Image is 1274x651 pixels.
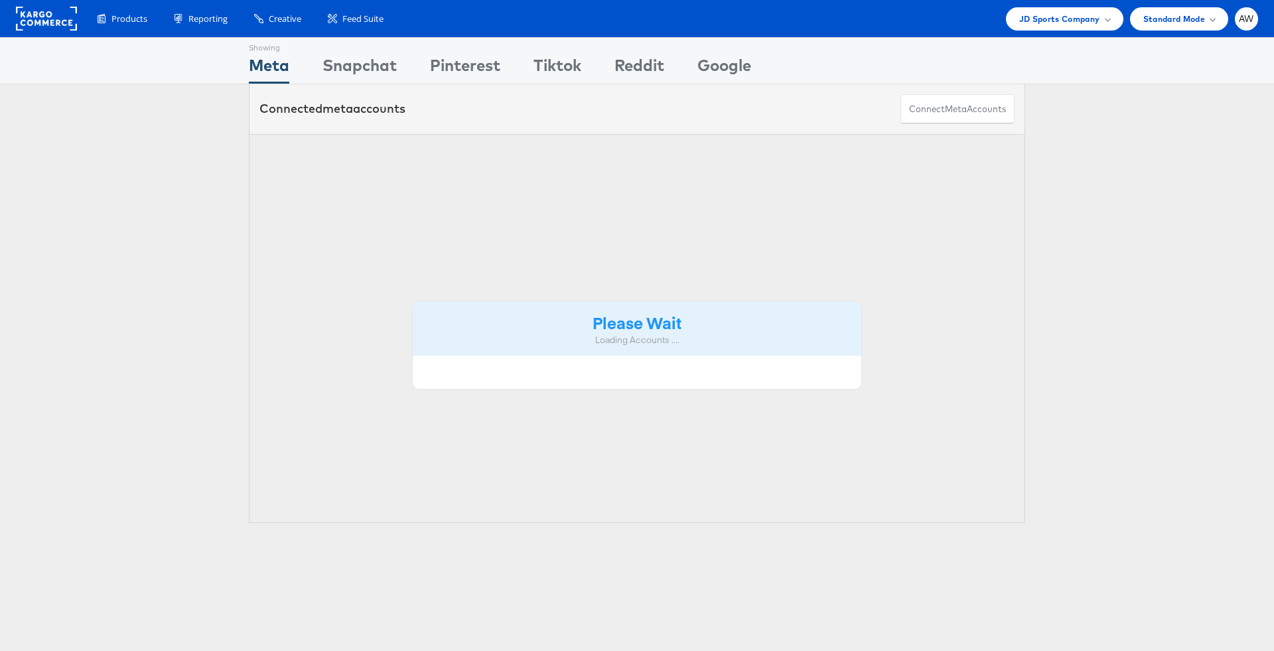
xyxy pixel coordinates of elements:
[249,54,289,84] div: Meta
[533,54,581,84] div: Tiktok
[1019,12,1100,26] span: JD Sports Company
[900,94,1015,124] button: ConnectmetaAccounts
[1143,12,1205,26] span: Standard Mode
[342,13,384,25] span: Feed Suite
[322,101,353,116] span: meta
[593,311,681,333] strong: Please Wait
[430,54,500,84] div: Pinterest
[269,13,301,25] span: Creative
[259,100,405,117] div: Connected accounts
[1239,15,1254,23] span: AW
[111,13,147,25] span: Products
[945,103,967,115] span: meta
[249,38,289,54] div: Showing
[423,334,851,346] div: Loading Accounts ....
[614,54,664,84] div: Reddit
[322,54,397,84] div: Snapchat
[697,54,751,84] div: Google
[188,13,228,25] span: Reporting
